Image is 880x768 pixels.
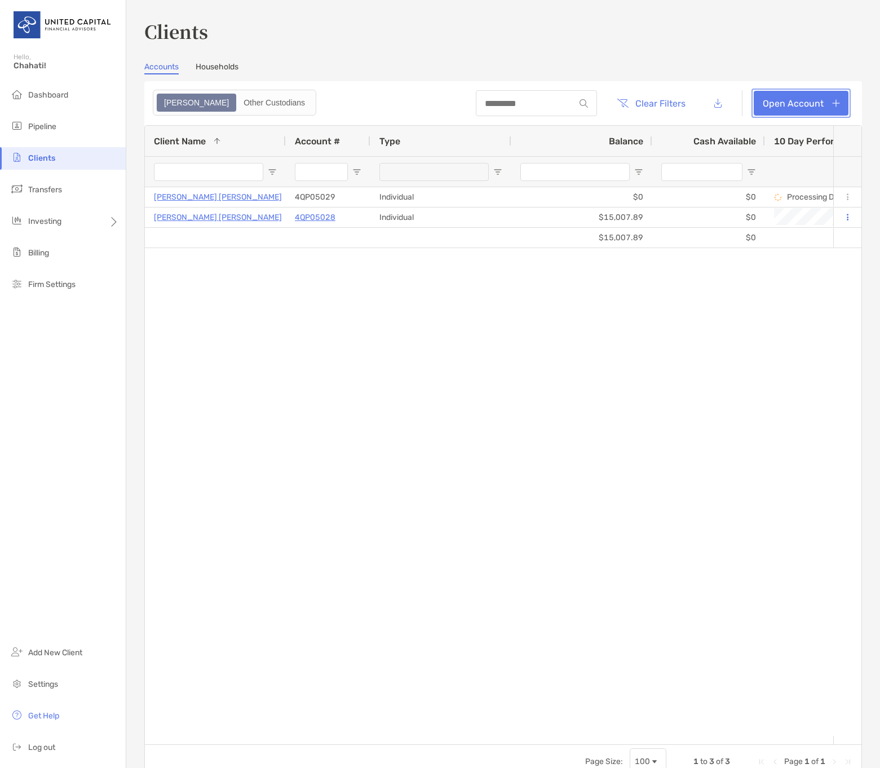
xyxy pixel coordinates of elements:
span: Add New Client [28,648,82,657]
img: logout icon [10,740,24,753]
a: [PERSON_NAME] [PERSON_NAME] [154,190,282,204]
input: Balance Filter Input [520,163,630,181]
div: 100 [635,757,650,766]
div: Last Page [843,757,852,766]
div: $0 [511,187,652,207]
span: 3 [725,757,730,766]
img: settings icon [10,677,24,690]
input: Account # Filter Input [295,163,348,181]
span: Client Name [154,136,206,147]
img: add_new_client icon [10,645,24,659]
span: Balance [609,136,643,147]
div: $0 [652,228,765,248]
a: Accounts [144,62,179,74]
span: Dashboard [28,90,68,100]
span: Account # [295,136,340,147]
a: Households [196,62,238,74]
img: firm-settings icon [10,277,24,290]
div: $0 [652,208,765,227]
input: Cash Available Filter Input [661,163,742,181]
div: Previous Page [771,757,780,766]
span: Billing [28,248,49,258]
span: 3 [709,757,714,766]
span: 1 [693,757,698,766]
span: Get Help [28,711,59,721]
div: $15,007.89 [511,228,652,248]
button: Open Filter Menu [352,167,361,176]
span: Firm Settings [28,280,76,289]
button: Open Filter Menu [493,167,502,176]
span: of [811,757,819,766]
span: 1 [820,757,825,766]
span: Transfers [28,185,62,195]
img: clients icon [10,151,24,164]
button: Open Filter Menu [268,167,277,176]
img: input icon [580,99,588,108]
span: Log out [28,743,55,752]
span: Type [379,136,400,147]
a: Open Account [754,91,848,116]
button: Open Filter Menu [747,167,756,176]
h3: Clients [144,18,862,44]
img: pipeline icon [10,119,24,133]
img: transfers icon [10,182,24,196]
div: Individual [370,208,511,227]
div: segmented control [153,90,316,116]
p: 4QP05029 [295,190,335,204]
img: dashboard icon [10,87,24,101]
img: get-help icon [10,708,24,722]
span: Pipeline [28,122,56,131]
img: Processing Data icon [774,193,782,201]
a: [PERSON_NAME] [PERSON_NAME] [154,210,282,224]
button: Open Filter Menu [634,167,643,176]
span: Settings [28,679,58,689]
span: to [700,757,707,766]
div: Next Page [830,757,839,766]
span: Clients [28,153,55,163]
img: investing icon [10,214,24,227]
img: billing icon [10,245,24,259]
span: Cash Available [693,136,756,147]
div: $15,007.89 [511,208,652,227]
a: 4QP05028 [295,210,335,224]
div: 10 Day Performance [774,126,875,156]
div: First Page [757,757,766,766]
div: Other Custodians [237,95,311,111]
p: Processing Data... [787,192,853,202]
span: 1 [804,757,810,766]
div: Individual [370,187,511,207]
img: United Capital Logo [14,5,112,45]
div: Page Size: [585,757,623,766]
input: Client Name Filter Input [154,163,263,181]
button: Clear Filters [608,91,694,116]
span: Page [784,757,803,766]
span: Investing [28,217,61,226]
span: Chahati! [14,61,119,70]
span: of [716,757,723,766]
div: Zoe [158,95,235,111]
div: $0 [652,187,765,207]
